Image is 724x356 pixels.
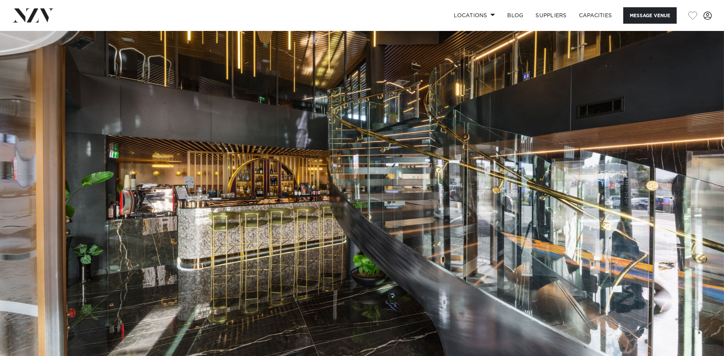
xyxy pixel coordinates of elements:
[448,7,501,24] a: Locations
[573,7,618,24] a: Capacities
[623,7,677,24] button: Message Venue
[12,8,54,22] img: nzv-logo.png
[501,7,529,24] a: BLOG
[529,7,572,24] a: SUPPLIERS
